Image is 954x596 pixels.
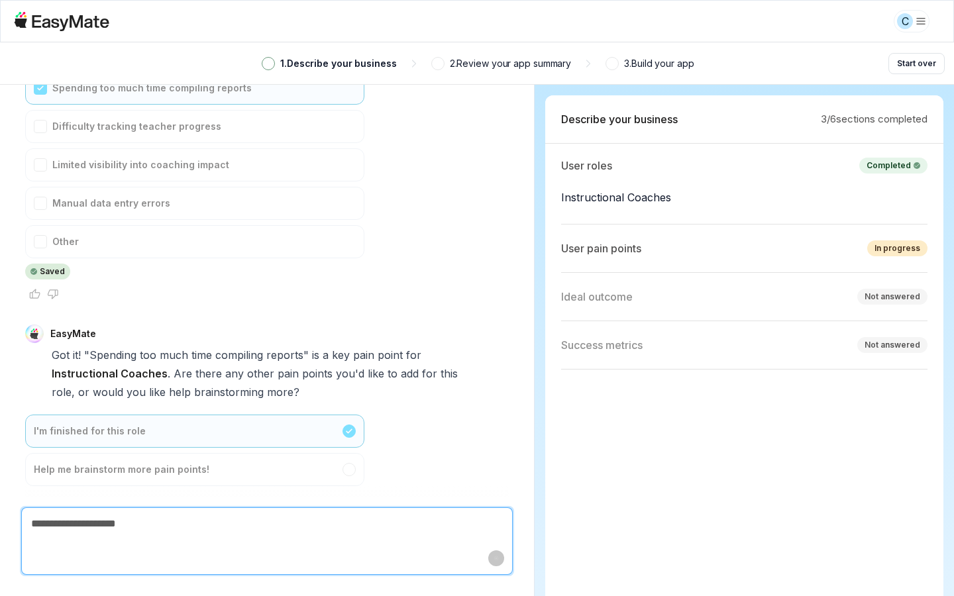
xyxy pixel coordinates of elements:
[195,364,222,383] span: there
[280,56,397,71] p: 1 . Describe your business
[78,383,89,401] span: or
[50,327,96,340] p: EasyMate
[312,346,319,364] span: is
[149,383,166,401] span: like
[121,364,168,383] span: Coaches
[378,346,403,364] span: point
[450,56,572,71] p: 2 . Review your app summary
[247,364,274,383] span: other
[422,364,437,383] span: for
[52,346,70,364] span: Got
[215,346,263,364] span: compiling
[897,13,913,29] div: C
[865,339,920,351] div: Not answered
[561,240,641,256] p: User pain points
[388,364,397,383] span: to
[160,346,188,364] span: much
[302,364,333,383] span: points
[323,346,329,364] span: a
[225,364,244,383] span: any
[169,383,191,401] span: help
[336,364,364,383] span: you'd
[874,242,920,254] div: In progress
[266,346,309,364] span: reports"
[278,364,299,383] span: pain
[865,291,920,303] div: Not answered
[401,364,419,383] span: add
[888,53,945,74] button: Start over
[93,383,123,401] span: would
[73,346,81,364] span: it!
[174,364,192,383] span: Are
[52,364,118,383] span: Instructional
[624,56,694,71] p: 3 . Build your app
[25,324,44,343] img: EasyMate Avatar
[561,337,643,353] p: Success metrics
[867,160,920,172] div: Completed
[191,346,212,364] span: time
[441,364,458,383] span: this
[561,158,612,174] p: User roles
[821,112,927,127] p: 3 / 6 sections completed
[353,346,374,364] span: pain
[561,289,633,305] p: Ideal outcome
[84,346,136,364] span: "Spending
[267,383,299,401] span: more?
[332,346,350,364] span: key
[140,346,156,364] span: too
[561,111,678,127] p: Describe your business
[40,266,65,277] p: Saved
[406,346,421,364] span: for
[561,187,927,208] p: Instructional Coaches
[127,383,146,401] span: you
[168,364,170,383] span: .
[52,383,75,401] span: role,
[194,383,264,401] span: brainstorming
[368,364,384,383] span: like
